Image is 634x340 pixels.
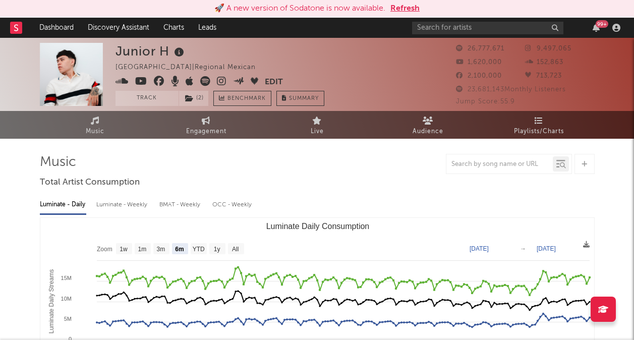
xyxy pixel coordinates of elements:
span: Summary [289,96,319,101]
span: Total Artist Consumption [40,177,140,189]
text: YTD [192,246,204,253]
a: Discovery Assistant [81,18,156,38]
div: Luminate - Daily [40,196,86,213]
div: Junior H [116,43,187,60]
button: 99+ [593,24,600,32]
div: OCC - Weekly [212,196,253,213]
text: 5M [64,316,71,322]
button: Refresh [390,3,420,15]
span: Live [311,126,324,138]
text: 15M [61,275,71,281]
span: 2,100,000 [456,73,502,79]
text: 1m [138,246,146,253]
text: 6m [175,246,184,253]
div: [GEOGRAPHIC_DATA] | Regional Mexican [116,62,267,74]
a: Benchmark [213,91,271,106]
a: Leads [191,18,223,38]
span: Playlists/Charts [514,126,564,138]
span: Engagement [186,126,226,138]
span: 713,723 [525,73,562,79]
button: Edit [265,76,283,89]
button: Track [116,91,179,106]
text: Zoom [97,246,112,253]
text: 3m [156,246,165,253]
text: [DATE] [470,245,489,252]
button: Summary [276,91,324,106]
text: 1y [213,246,220,253]
input: Search for artists [412,22,563,34]
div: Luminate - Weekly [96,196,149,213]
a: Audience [373,111,484,139]
span: 26,777,671 [456,45,504,52]
span: 152,863 [525,59,563,66]
div: 99 + [596,20,608,28]
div: 🚀 A new version of Sodatone is now available. [214,3,385,15]
a: Dashboard [32,18,81,38]
span: Benchmark [227,93,266,105]
text: Luminate Daily Consumption [266,222,369,231]
span: ( 2 ) [179,91,209,106]
button: (2) [179,91,208,106]
span: 9,497,065 [525,45,571,52]
a: Music [40,111,151,139]
text: All [232,246,239,253]
a: Playlists/Charts [484,111,595,139]
input: Search by song name or URL [446,160,553,168]
a: Engagement [151,111,262,139]
a: Live [262,111,373,139]
span: 1,620,000 [456,59,502,66]
text: [DATE] [537,245,556,252]
div: BMAT - Weekly [159,196,202,213]
text: Luminate Daily Streams [47,269,54,333]
span: Jump Score: 55.9 [456,98,515,105]
text: 10M [61,296,71,302]
a: Charts [156,18,191,38]
span: Audience [413,126,443,138]
text: → [520,245,526,252]
span: Music [86,126,104,138]
span: 23,681,143 Monthly Listeners [456,86,566,93]
text: 1w [120,246,128,253]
